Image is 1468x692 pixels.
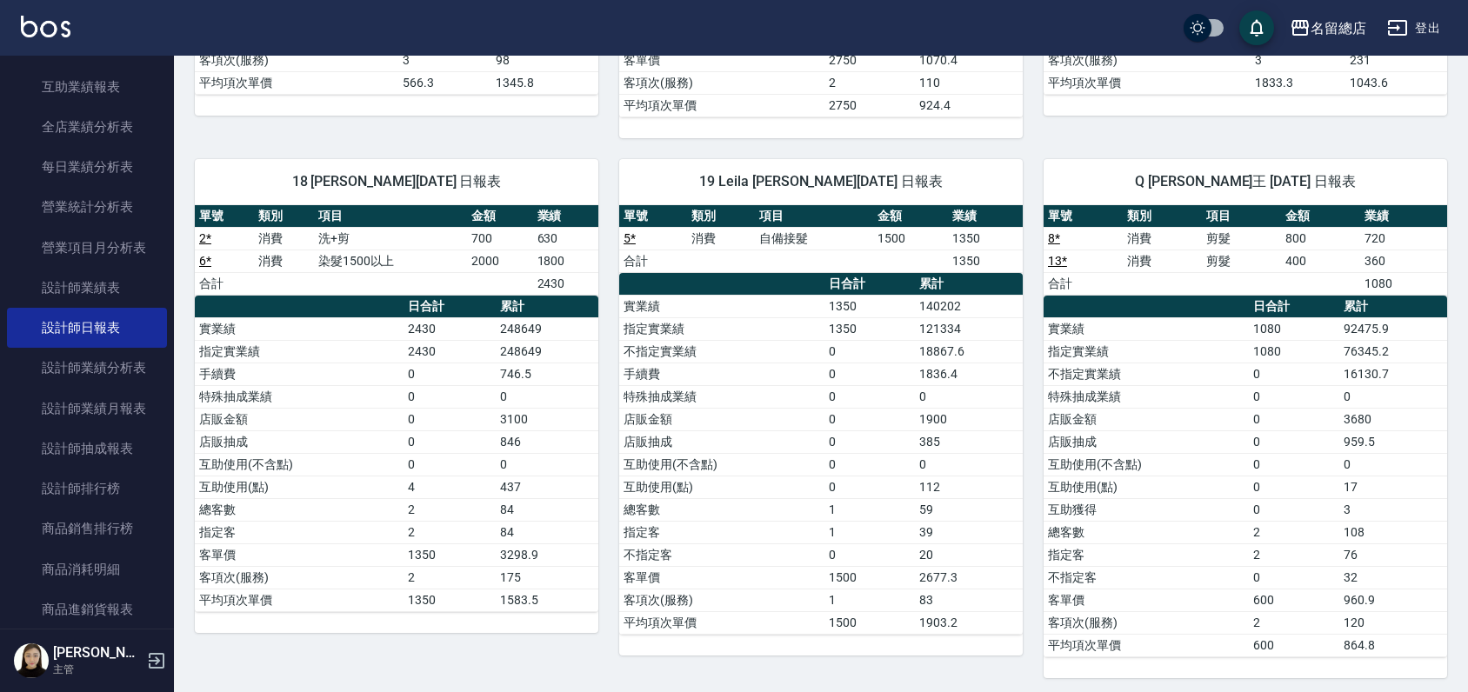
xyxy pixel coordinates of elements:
[53,662,142,677] p: 主管
[1202,250,1281,272] td: 剪髮
[314,250,467,272] td: 染髮1500以上
[1249,385,1339,408] td: 0
[14,643,49,678] img: Person
[915,453,1023,476] td: 0
[1249,340,1339,363] td: 1080
[873,227,948,250] td: 1500
[1044,566,1249,589] td: 不指定客
[824,611,915,634] td: 1500
[7,308,167,348] a: 設計師日報表
[619,205,687,228] th: 單號
[1249,521,1339,543] td: 2
[496,476,598,498] td: 437
[1044,363,1249,385] td: 不指定實業績
[496,453,598,476] td: 0
[619,71,824,94] td: 客項次(服務)
[1249,566,1339,589] td: 0
[1044,408,1249,430] td: 店販金額
[619,94,824,116] td: 平均項次單價
[496,296,598,318] th: 累計
[1339,521,1447,543] td: 108
[1249,408,1339,430] td: 0
[195,71,398,94] td: 平均項次單價
[619,317,824,340] td: 指定實業績
[1044,589,1249,611] td: 客單價
[915,476,1023,498] td: 112
[619,476,824,498] td: 互助使用(點)
[7,549,167,589] a: 商品消耗明細
[619,49,824,71] td: 客單價
[1360,227,1447,250] td: 720
[824,385,915,408] td: 0
[21,16,70,37] img: Logo
[195,363,404,385] td: 手續費
[1281,227,1360,250] td: 800
[53,644,142,662] h5: [PERSON_NAME]
[404,385,496,408] td: 0
[1202,227,1281,250] td: 剪髮
[496,317,598,340] td: 248649
[1123,250,1202,272] td: 消費
[873,205,948,228] th: 金額
[195,408,404,430] td: 店販金額
[404,430,496,453] td: 0
[1044,205,1447,296] table: a dense table
[824,71,915,94] td: 2
[1249,611,1339,634] td: 2
[195,453,404,476] td: 互助使用(不含點)
[195,566,404,589] td: 客項次(服務)
[915,498,1023,521] td: 59
[195,296,598,612] table: a dense table
[404,317,496,340] td: 2430
[314,227,467,250] td: 洗+剪
[404,589,496,611] td: 1350
[491,71,598,94] td: 1345.8
[1281,205,1360,228] th: 金額
[619,543,824,566] td: 不指定客
[496,430,598,453] td: 846
[1339,543,1447,566] td: 76
[1044,385,1249,408] td: 特殊抽成業績
[216,173,577,190] span: 18 [PERSON_NAME][DATE] 日報表
[496,543,598,566] td: 3298.9
[7,429,167,469] a: 設計師抽成報表
[1283,10,1373,46] button: 名留總店
[1339,408,1447,430] td: 3680
[467,250,532,272] td: 2000
[1044,611,1249,634] td: 客項次(服務)
[915,543,1023,566] td: 20
[1044,634,1249,656] td: 平均項次單價
[7,147,167,187] a: 每日業績分析表
[1339,296,1447,318] th: 累計
[7,187,167,227] a: 營業統計分析表
[640,173,1002,190] span: 19 Leila [PERSON_NAME][DATE] 日報表
[1339,566,1447,589] td: 32
[915,317,1023,340] td: 121334
[1202,205,1281,228] th: 項目
[195,205,254,228] th: 單號
[1339,611,1447,634] td: 120
[1249,498,1339,521] td: 0
[195,498,404,521] td: 總客數
[824,589,915,611] td: 1
[1249,476,1339,498] td: 0
[1249,430,1339,453] td: 0
[1123,227,1202,250] td: 消費
[619,205,1023,273] table: a dense table
[404,543,496,566] td: 1350
[1044,430,1249,453] td: 店販抽成
[824,453,915,476] td: 0
[404,296,496,318] th: 日合計
[619,273,1023,635] table: a dense table
[195,430,404,453] td: 店販抽成
[915,430,1023,453] td: 385
[1311,17,1366,39] div: 名留總店
[824,498,915,521] td: 1
[195,521,404,543] td: 指定客
[824,340,915,363] td: 0
[1249,453,1339,476] td: 0
[915,363,1023,385] td: 1836.4
[824,521,915,543] td: 1
[1249,634,1339,656] td: 600
[1360,205,1447,228] th: 業績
